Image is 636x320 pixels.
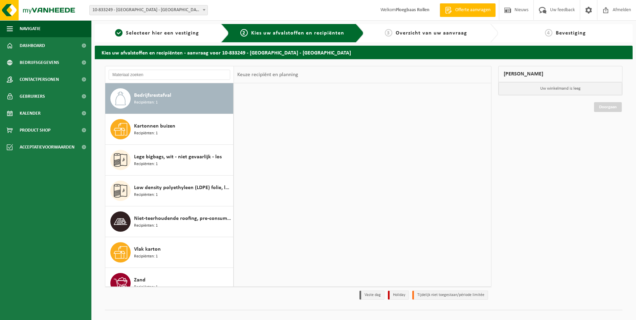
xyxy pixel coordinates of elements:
span: Recipiënten: 1 [134,223,158,229]
span: Kalender [20,105,41,122]
span: Niet-teerhoudende roofing, pre-consumer [134,214,232,223]
span: Acceptatievoorwaarden [20,139,74,156]
span: Recipiënten: 1 [134,99,158,106]
span: Bedrijfsrestafval [134,91,171,99]
h2: Kies uw afvalstoffen en recipiënten - aanvraag voor 10-833249 - [GEOGRAPHIC_DATA] - [GEOGRAPHIC_D... [95,46,633,59]
div: [PERSON_NAME] [498,66,622,82]
span: Kartonnen buizen [134,122,175,130]
span: Vlak karton [134,245,161,253]
strong: Ploegbaas Rollen [396,7,430,13]
span: Recipiënten: 1 [134,253,158,260]
span: Low density polyethyleen (LDPE) folie, los, naturel [134,184,232,192]
p: Uw winkelmand is leeg [499,82,622,95]
span: Gebruikers [20,88,45,105]
span: Recipiënten: 1 [134,192,158,198]
span: Lege bigbags, wit - niet gevaarlijk - los [134,153,222,161]
li: Tijdelijk niet toegestaan/période limitée [412,291,488,300]
a: Doorgaan [594,102,622,112]
span: Navigatie [20,20,41,37]
input: Materiaal zoeken [109,70,230,80]
span: Contactpersonen [20,71,59,88]
span: Zand [134,276,146,284]
span: Overzicht van uw aanvraag [396,30,467,36]
div: Keuze recipiënt en planning [234,66,302,83]
button: Bedrijfsrestafval Recipiënten: 1 [105,83,234,114]
a: Offerte aanvragen [440,3,496,17]
span: Dashboard [20,37,45,54]
span: Recipiënten: 1 [134,284,158,291]
span: Selecteer hier een vestiging [126,30,199,36]
span: 10-833249 - IKO NV MILIEUSTRAAT FABRIEK - ANTWERPEN [89,5,208,15]
span: Bevestiging [556,30,586,36]
span: 3 [385,29,392,37]
li: Holiday [388,291,409,300]
button: Zand Recipiënten: 1 [105,268,234,298]
button: Vlak karton Recipiënten: 1 [105,237,234,268]
button: Lege bigbags, wit - niet gevaarlijk - los Recipiënten: 1 [105,145,234,176]
span: Recipiënten: 1 [134,130,158,137]
li: Vaste dag [359,291,385,300]
a: 1Selecteer hier een vestiging [98,29,216,37]
button: Kartonnen buizen Recipiënten: 1 [105,114,234,145]
span: 4 [545,29,552,37]
span: Offerte aanvragen [454,7,492,14]
span: 1 [115,29,123,37]
span: Kies uw afvalstoffen en recipiënten [251,30,344,36]
span: Bedrijfsgegevens [20,54,59,71]
span: Recipiënten: 1 [134,161,158,167]
span: Product Shop [20,122,50,139]
button: Low density polyethyleen (LDPE) folie, los, naturel Recipiënten: 1 [105,176,234,206]
span: 2 [240,29,248,37]
span: 10-833249 - IKO NV MILIEUSTRAAT FABRIEK - ANTWERPEN [90,5,207,15]
button: Niet-teerhoudende roofing, pre-consumer Recipiënten: 1 [105,206,234,237]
